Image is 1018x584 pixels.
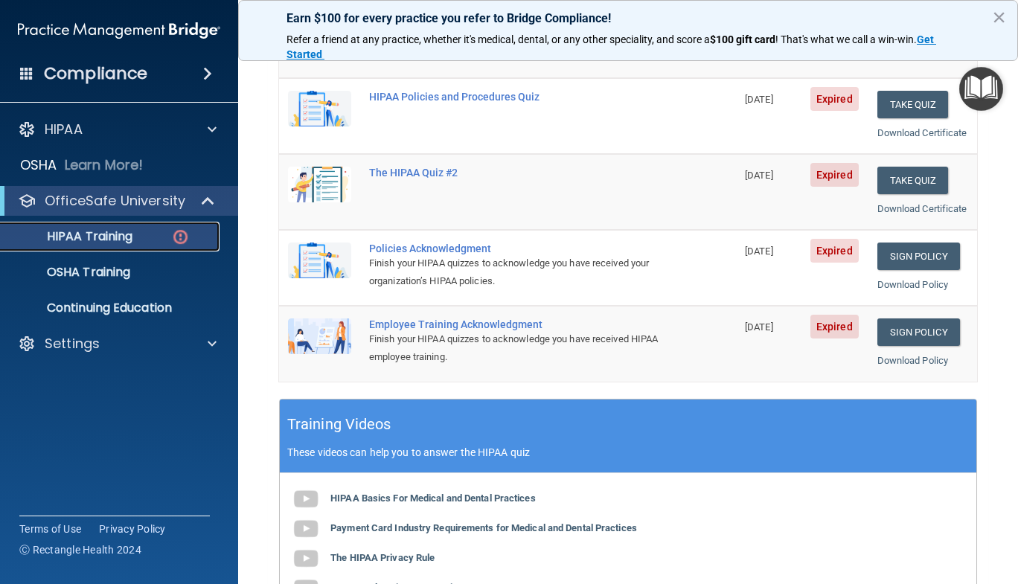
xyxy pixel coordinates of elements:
[44,63,147,84] h4: Compliance
[775,33,917,45] span: ! That's what we call a win-win.
[877,51,967,62] a: Download Certificate
[18,121,217,138] a: HIPAA
[45,335,100,353] p: Settings
[10,301,213,315] p: Continuing Education
[710,33,775,45] strong: $100 gift card
[369,167,662,179] div: The HIPAA Quiz #2
[18,192,216,210] a: OfficeSafe University
[19,522,81,536] a: Terms of Use
[877,355,949,366] a: Download Policy
[45,192,185,210] p: OfficeSafe University
[810,163,859,187] span: Expired
[369,318,662,330] div: Employee Training Acknowledgment
[810,239,859,263] span: Expired
[287,446,969,458] p: These videos can help you to answer the HIPAA quiz
[286,33,936,60] a: Get Started
[171,228,190,246] img: danger-circle.6113f641.png
[810,315,859,338] span: Expired
[877,127,967,138] a: Download Certificate
[745,94,773,105] span: [DATE]
[877,91,949,118] button: Take Quiz
[45,121,83,138] p: HIPAA
[877,167,949,194] button: Take Quiz
[291,544,321,574] img: gray_youtube_icon.38fcd6cc.png
[287,411,391,437] h5: Training Videos
[65,156,144,174] p: Learn More!
[992,5,1006,29] button: Close
[19,542,141,557] span: Ⓒ Rectangle Health 2024
[20,156,57,174] p: OSHA
[291,484,321,514] img: gray_youtube_icon.38fcd6cc.png
[286,11,970,25] p: Earn $100 for every practice you refer to Bridge Compliance!
[745,321,773,333] span: [DATE]
[10,265,130,280] p: OSHA Training
[330,522,637,533] b: Payment Card Industry Requirements for Medical and Dental Practices
[877,318,960,346] a: Sign Policy
[810,87,859,111] span: Expired
[745,246,773,257] span: [DATE]
[330,552,435,563] b: The HIPAA Privacy Rule
[291,514,321,544] img: gray_youtube_icon.38fcd6cc.png
[10,229,132,244] p: HIPAA Training
[286,33,710,45] span: Refer a friend at any practice, whether it's medical, dental, or any other speciality, and score a
[877,279,949,290] a: Download Policy
[330,492,536,504] b: HIPAA Basics For Medical and Dental Practices
[369,254,662,290] div: Finish your HIPAA quizzes to acknowledge you have received your organization’s HIPAA policies.
[877,243,960,270] a: Sign Policy
[369,330,662,366] div: Finish your HIPAA quizzes to acknowledge you have received HIPAA employee training.
[99,522,166,536] a: Privacy Policy
[369,243,662,254] div: Policies Acknowledgment
[18,16,220,45] img: PMB logo
[18,335,217,353] a: Settings
[745,170,773,181] span: [DATE]
[369,91,662,103] div: HIPAA Policies and Procedures Quiz
[877,203,967,214] a: Download Certificate
[959,67,1003,111] button: Open Resource Center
